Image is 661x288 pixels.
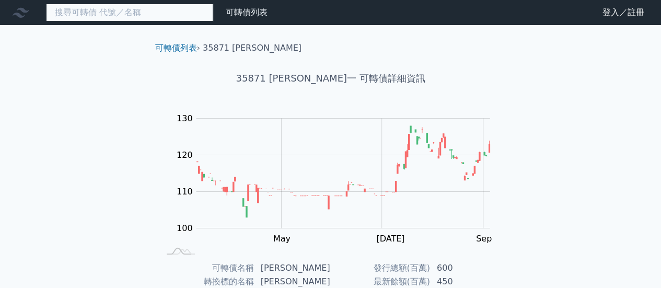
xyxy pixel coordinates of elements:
td: [PERSON_NAME] [254,261,331,275]
a: 可轉債列表 [155,43,197,53]
input: 搜尋可轉債 代號／名稱 [46,4,213,21]
a: 登入／註冊 [594,4,653,21]
tspan: Sep [476,234,492,244]
li: › [155,42,200,54]
tspan: 100 [177,223,193,233]
a: 可轉債列表 [226,7,268,17]
tspan: 110 [177,187,193,197]
li: 35871 [PERSON_NAME] [203,42,301,54]
td: 發行總額(百萬) [331,261,431,275]
tspan: 130 [177,113,193,123]
tspan: May [273,234,291,244]
tspan: [DATE] [376,234,404,244]
h1: 35871 [PERSON_NAME]一 可轉債詳細資訊 [147,71,515,86]
tspan: 120 [177,150,193,160]
g: Chart [171,113,505,244]
td: 600 [431,261,502,275]
td: 可轉債名稱 [159,261,254,275]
